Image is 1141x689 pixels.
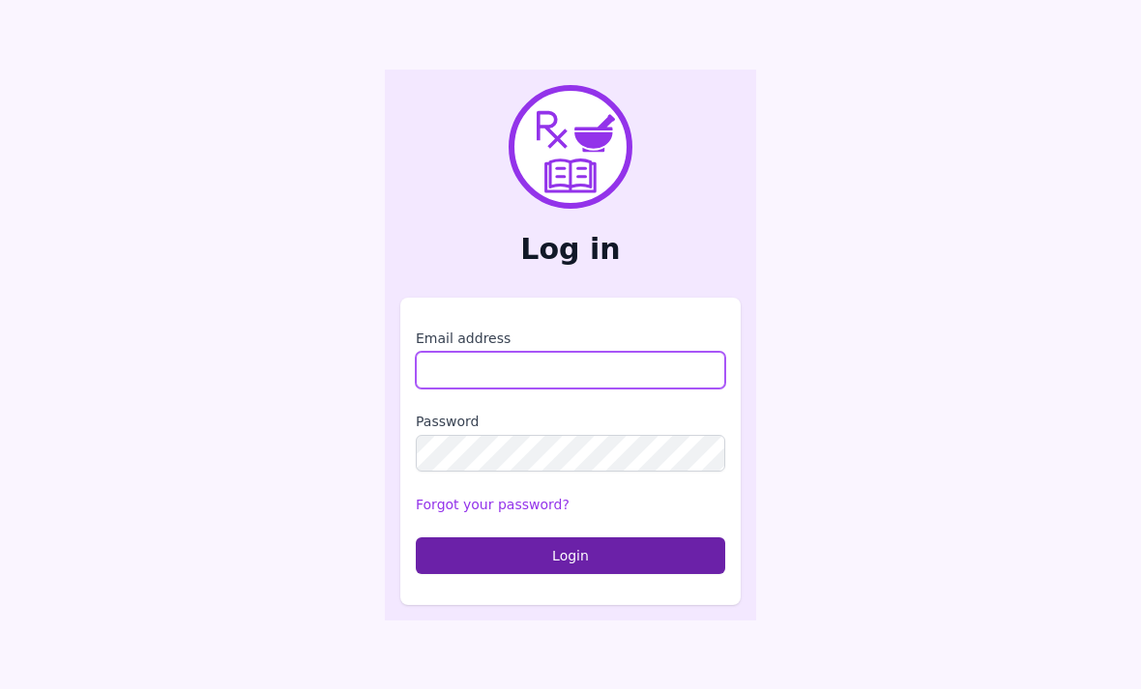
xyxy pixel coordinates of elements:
label: Email address [416,329,725,348]
h2: Log in [400,232,741,267]
label: Password [416,412,725,431]
a: Forgot your password? [416,497,570,512]
button: Login [416,537,725,574]
img: PharmXellence Logo [509,85,632,209]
